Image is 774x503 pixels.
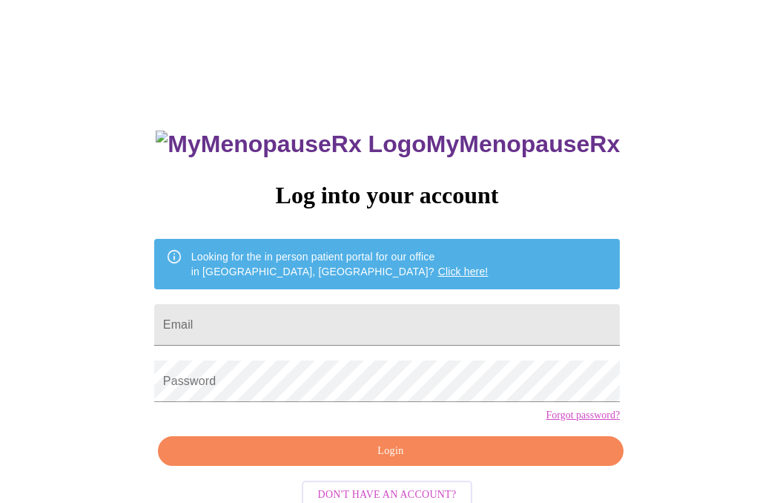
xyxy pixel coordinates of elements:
div: Looking for the in person patient portal for our office in [GEOGRAPHIC_DATA], [GEOGRAPHIC_DATA]? [191,243,489,285]
a: Don't have an account? [298,487,477,500]
img: MyMenopauseRx Logo [156,131,426,158]
h3: MyMenopauseRx [156,131,620,158]
a: Forgot password? [546,410,620,421]
button: Login [158,436,623,467]
a: Click here! [438,266,489,277]
span: Login [175,442,606,461]
h3: Log into your account [154,182,620,209]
